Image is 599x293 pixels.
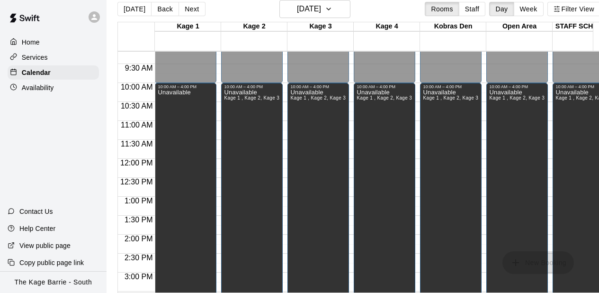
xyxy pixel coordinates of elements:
span: Kage 1 , Kage 2, Kage 3, Kage 4, Kobras Den, Open Area, STAFF SCHEDULE, Kage 6, Gym, Gym 2 [357,95,584,101]
div: 10:00 AM – 4:00 PM [489,84,530,89]
span: 1:00 PM [122,197,155,205]
div: Open Area [486,22,553,31]
span: Kage 1 , Kage 2, Kage 3, Kage 4, Kobras Den, Open Area, STAFF SCHEDULE, Kage 6, Gym, Gym 2 [290,95,518,101]
div: Kage 2 [221,22,287,31]
button: [DATE] [117,2,152,16]
button: Week [514,2,544,16]
a: Calendar [8,65,99,80]
p: Home [22,37,40,47]
span: 11:00 AM [118,121,155,129]
button: Rooms [425,2,459,16]
div: Kobras Den [420,22,486,31]
div: 10:00 AM – 4:00 PM [290,84,331,89]
div: 10:00 AM – 4:00 PM [158,84,199,89]
span: 1:30 PM [122,216,155,224]
span: 2:00 PM [122,235,155,243]
div: Kage 4 [354,22,420,31]
p: The Kage Barrie - South [15,277,92,287]
span: 3:00 PM [122,273,155,281]
p: View public page [19,241,71,250]
span: 10:30 AM [118,102,155,110]
h6: [DATE] [297,2,321,16]
span: 9:30 AM [123,64,155,72]
p: Services [22,53,48,62]
button: Staff [459,2,486,16]
button: Next [179,2,205,16]
div: Kage 1 [155,22,221,31]
div: 10:00 AM – 4:00 PM [357,84,398,89]
div: Kage 3 [287,22,354,31]
a: Services [8,50,99,64]
button: Day [489,2,514,16]
div: 10:00 AM – 4:00 PM [224,84,265,89]
p: Copy public page link [19,258,84,267]
p: Calendar [22,68,51,77]
a: Availability [8,81,99,95]
div: 10:00 AM – 4:00 PM [423,84,464,89]
span: Kage 1 , Kage 2, Kage 3, Kage 4, Kobras Den, Open Area, STAFF SCHEDULE, Kage 6, Gym, Gym 2 [224,95,452,101]
div: 10:00 AM – 4:00 PM [555,84,597,89]
p: Help Center [19,224,55,233]
span: 12:00 PM [118,159,155,167]
button: Back [151,2,179,16]
a: Home [8,35,99,49]
p: Availability [22,83,54,92]
span: 12:30 PM [118,178,155,186]
span: 10:00 AM [118,83,155,91]
p: Contact Us [19,207,53,216]
span: 11:30 AM [118,140,155,148]
span: 2:30 PM [122,254,155,262]
span: You don't have the permission to add bookings [502,258,574,266]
